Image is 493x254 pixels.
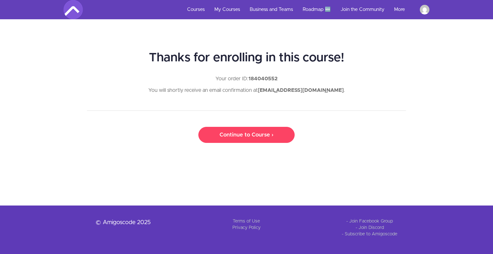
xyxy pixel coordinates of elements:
[87,74,406,83] p: Your order ID:
[198,127,295,143] a: Continue to Course ›
[346,219,393,223] a: - Join Facebook Group
[258,88,344,93] strong: [EMAIL_ADDRESS][DOMAIN_NAME]
[356,225,384,230] a: - Join Discord
[248,76,278,81] strong: 184040552
[232,225,261,230] a: Privacy Policy
[420,5,429,14] img: faycal.draoua.derbouz@gmail.com
[87,86,406,94] p: You will shortly receive an email confirmation at .
[62,218,185,227] p: © Amigoscode 2025
[342,232,397,236] a: - Subscribe to Amigoscode
[233,219,260,223] a: Terms of Use
[87,51,406,65] h1: Thanks for enrolling in this course!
